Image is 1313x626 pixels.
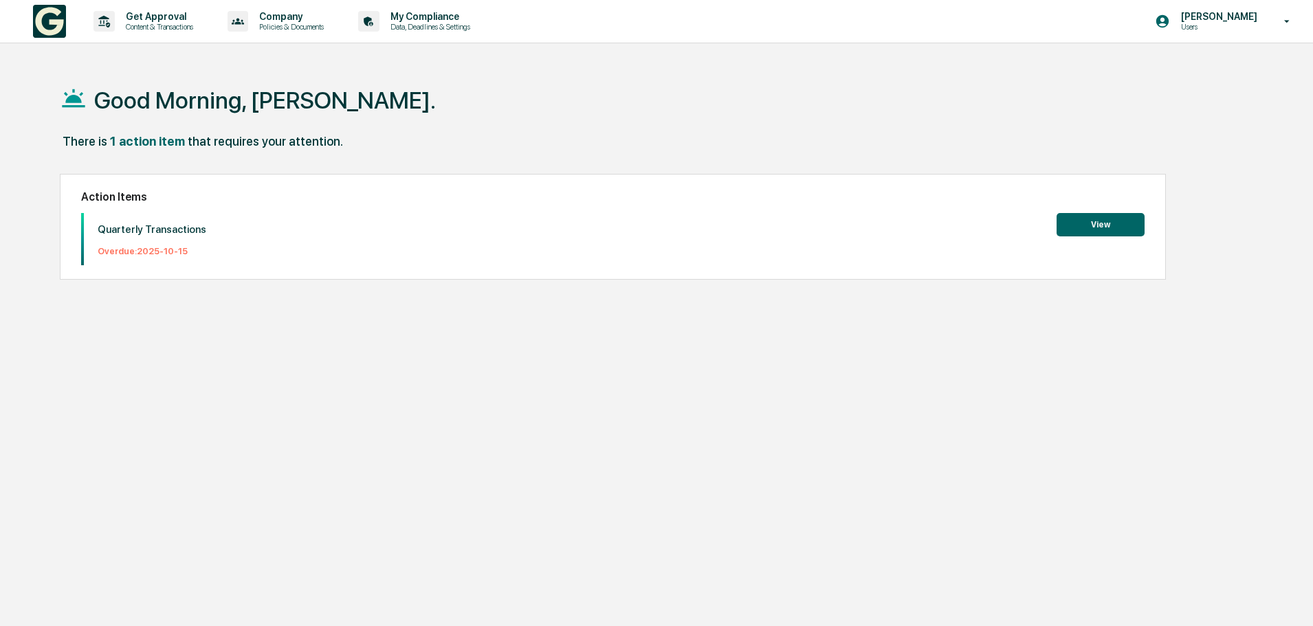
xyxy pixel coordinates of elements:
p: Get Approval [115,11,200,22]
p: Company [248,11,331,22]
p: [PERSON_NAME] [1170,11,1264,22]
img: logo [33,5,66,38]
h1: Good Morning, [PERSON_NAME]. [94,87,436,114]
p: Quarterly Transactions [98,223,206,236]
h2: Action Items [81,190,1145,203]
a: View [1057,217,1145,230]
button: View [1057,213,1145,236]
div: 1 action item [110,134,185,148]
p: Policies & Documents [248,22,331,32]
p: My Compliance [379,11,477,22]
div: There is [63,134,107,148]
p: Data, Deadlines & Settings [379,22,477,32]
p: Overdue: 2025-10-15 [98,246,206,256]
p: Content & Transactions [115,22,200,32]
p: Users [1170,22,1264,32]
div: that requires your attention. [188,134,343,148]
